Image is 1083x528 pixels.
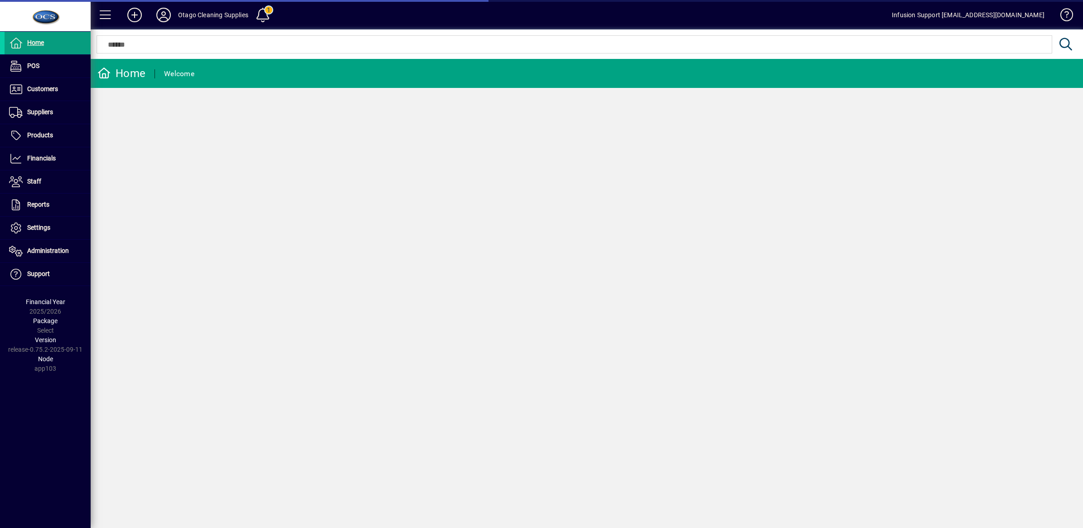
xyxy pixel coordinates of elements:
a: Settings [5,217,91,239]
a: Administration [5,240,91,262]
span: Customers [27,85,58,92]
span: Products [27,131,53,139]
span: Financial Year [26,298,65,305]
span: Suppliers [27,108,53,116]
span: Financials [27,155,56,162]
a: Staff [5,170,91,193]
span: Package [33,317,58,325]
span: Home [27,39,44,46]
div: Infusion Support [EMAIL_ADDRESS][DOMAIN_NAME] [892,8,1044,22]
span: Settings [27,224,50,231]
span: Version [35,336,56,344]
a: Financials [5,147,91,170]
span: Support [27,270,50,277]
a: Support [5,263,91,286]
span: Administration [27,247,69,254]
span: Reports [27,201,49,208]
span: POS [27,62,39,69]
button: Profile [149,7,178,23]
button: Add [120,7,149,23]
div: Home [97,66,145,81]
a: Suppliers [5,101,91,124]
span: Node [38,355,53,363]
div: Welcome [164,67,194,81]
a: Knowledge Base [1054,2,1072,31]
a: Reports [5,194,91,216]
a: Products [5,124,91,147]
a: Customers [5,78,91,101]
span: Staff [27,178,41,185]
a: POS [5,55,91,78]
div: Otago Cleaning Supplies [178,8,248,22]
